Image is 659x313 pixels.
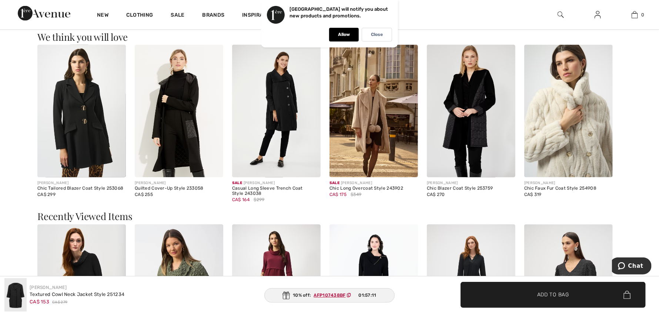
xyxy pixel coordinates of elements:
span: CA$ 270 [427,192,445,197]
button: Add to Bag [461,282,646,308]
div: Chic Long Overcoat Style 243902 [329,186,418,191]
div: [PERSON_NAME] [37,180,126,186]
div: Quilted Cover-Up Style 233058 [135,186,223,191]
h3: Recently Viewed Items [37,212,622,222]
img: My Info [595,10,601,19]
a: [PERSON_NAME] [30,285,67,290]
div: Casual Long Sleeve Trench Coat Style 243038 [232,186,321,196]
span: Add to Bag [537,291,569,299]
span: CA$ 279 [52,300,67,305]
iframe: Opens a widget where you can chat to one of our agents [612,257,652,276]
span: CA$ 319 [524,192,542,197]
a: 0 [616,10,653,19]
p: Close [371,32,383,37]
span: CA$ 175 [329,192,347,197]
p: Allow [338,32,350,37]
span: CA$ 153 [30,299,49,304]
h3: We think you will love [37,32,622,42]
ins: AFP107438BF [314,293,346,298]
img: Casual Long Sleeve Trench Coat Style 243038 [232,45,321,177]
img: 1ère Avenue [18,6,70,21]
span: $349 [351,191,361,198]
a: Brands [203,12,225,20]
span: Inspiration [242,12,275,20]
div: Textured Cowl Neck Jacket Style 251234 [30,291,124,298]
div: [PERSON_NAME] [232,180,321,186]
a: Sale [171,12,184,20]
div: [PERSON_NAME] [524,180,613,186]
span: CA$ 255 [135,192,153,197]
div: Chic Blazer Coat Style 253759 [427,186,515,191]
p: [GEOGRAPHIC_DATA] will notify you about new products and promotions. [290,6,388,19]
img: search the website [558,10,564,19]
span: CA$ 299 [37,192,56,197]
img: Chic Blazer Coat Style 253759 [427,45,515,177]
span: 0 [642,11,645,18]
span: $299 [254,196,264,203]
div: [PERSON_NAME] [329,180,418,186]
img: Bag.svg [623,291,630,299]
img: My Bag [632,10,638,19]
div: 10% off: [264,288,395,303]
a: New [97,12,108,20]
span: Sale [329,181,339,185]
div: [PERSON_NAME] [135,180,223,186]
img: Gift.svg [282,292,290,299]
span: 01:57:11 [358,292,376,299]
div: [PERSON_NAME] [427,180,515,186]
a: Sign In [589,10,607,20]
div: Chic Faux Fur Coat Style 254908 [524,186,613,191]
img: Chic Tailored Blazer Coat Style 253068 [37,45,126,177]
img: Textured Cowl Neck Jacket Style 251234 [4,278,27,312]
img: Chic Faux Fur Coat Style 254908 [524,45,613,177]
img: Chic Long Overcoat Style 243902 [329,45,418,177]
a: Clothing [126,12,153,20]
div: Chic Tailored Blazer Coat Style 253068 [37,186,126,191]
span: Sale [232,181,242,185]
span: CA$ 164 [232,197,250,202]
img: Quilted Cover-Up Style 233058 [135,45,223,177]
